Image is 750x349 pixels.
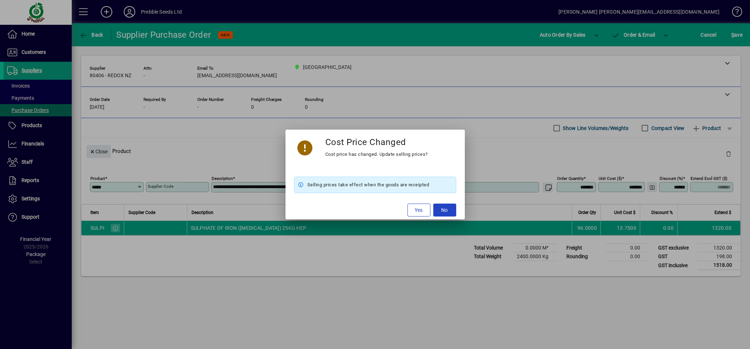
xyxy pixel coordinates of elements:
[407,204,430,217] button: Yes
[433,204,456,217] button: No
[325,137,406,147] h3: Cost Price Changed
[415,206,423,214] span: Yes
[325,150,428,159] div: Cost price has changed. Update selling prices?
[442,206,448,214] span: No
[307,181,429,189] span: Selling prices take effect when the goods are receipted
